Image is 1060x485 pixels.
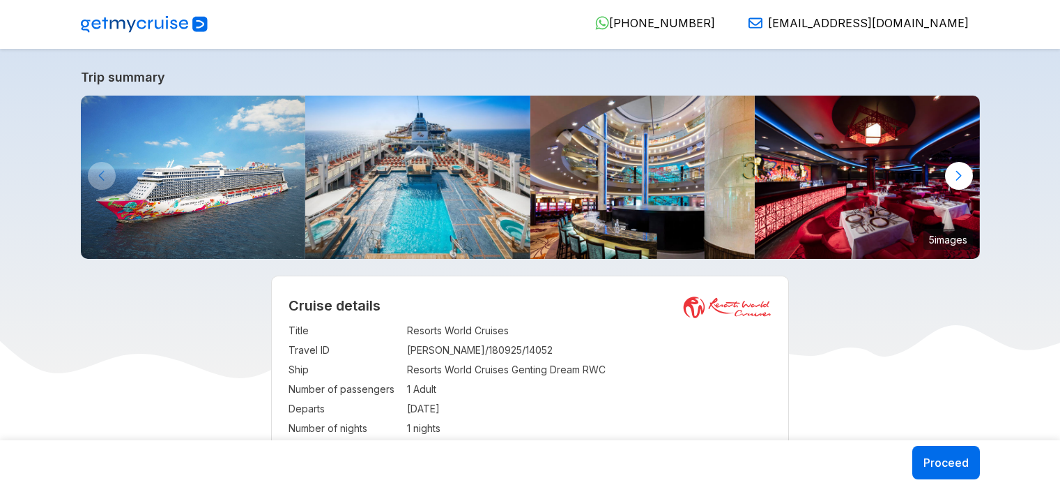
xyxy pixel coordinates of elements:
[81,70,980,84] a: Trip summary
[400,341,407,360] td: :
[289,341,400,360] td: Travel ID
[407,321,771,341] td: Resorts World Cruises
[609,16,715,30] span: [PHONE_NUMBER]
[289,297,771,314] h2: Cruise details
[923,229,973,250] small: 5 images
[530,96,755,259] img: 4.jpg
[407,438,771,458] td: SIN
[584,16,715,30] a: [PHONE_NUMBER]
[595,16,609,30] img: WhatsApp
[748,16,762,30] img: Email
[289,380,400,399] td: Number of passengers
[407,380,771,399] td: 1 Adult
[400,419,407,438] td: :
[407,360,771,380] td: Resorts World Cruises Genting Dream RWC
[407,419,771,438] td: 1 nights
[768,16,969,30] span: [EMAIL_ADDRESS][DOMAIN_NAME]
[755,96,980,259] img: 16.jpg
[289,321,400,341] td: Title
[400,380,407,399] td: :
[289,419,400,438] td: Number of nights
[305,96,530,259] img: Main-Pool-800x533.jpg
[912,446,980,479] button: Proceed
[407,399,771,419] td: [DATE]
[400,399,407,419] td: :
[289,399,400,419] td: Departs
[289,360,400,380] td: Ship
[400,360,407,380] td: :
[400,438,407,458] td: :
[81,96,306,259] img: GentingDreambyResortsWorldCruises-KlookIndia.jpg
[400,321,407,341] td: :
[407,341,771,360] td: [PERSON_NAME]/180925/14052
[289,438,400,458] td: Departure Port
[737,16,969,30] a: [EMAIL_ADDRESS][DOMAIN_NAME]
